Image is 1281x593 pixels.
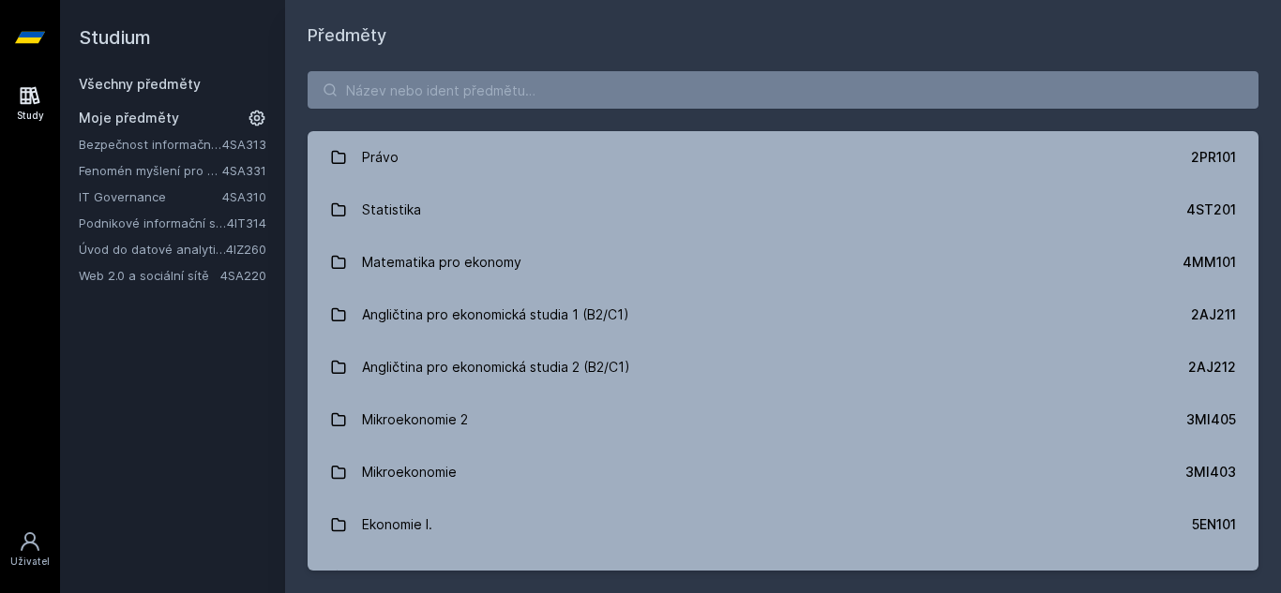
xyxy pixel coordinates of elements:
[362,453,457,491] div: Mikroekonomie
[362,139,399,176] div: Právo
[1186,410,1236,429] div: 3MI405
[362,506,432,543] div: Ekonomie I.
[226,242,266,257] a: 4IZ260
[79,240,226,259] a: Úvod do datové analytiky
[79,135,222,154] a: Bezpečnost informačních systémů
[10,555,50,569] div: Uživatel
[4,75,56,132] a: Study
[222,137,266,152] a: 4SA313
[1183,253,1236,272] div: 4MM101
[1191,305,1236,324] div: 2AJ211
[79,266,220,285] a: Web 2.0 a sociální sítě
[79,161,222,180] a: Fenomén myšlení pro manažery
[308,22,1258,49] h1: Předměty
[4,521,56,578] a: Uživatel
[308,236,1258,289] a: Matematika pro ekonomy 4MM101
[362,244,521,281] div: Matematika pro ekonomy
[362,191,421,229] div: Statistika
[1191,148,1236,167] div: 2PR101
[1188,358,1236,377] div: 2AJ212
[308,393,1258,446] a: Mikroekonomie 2 3MI405
[308,289,1258,341] a: Angličtina pro ekonomická studia 1 (B2/C1) 2AJ211
[17,109,44,123] div: Study
[1192,515,1236,534] div: 5EN101
[362,296,629,334] div: Angličtina pro ekonomická studia 1 (B2/C1)
[222,189,266,204] a: 4SA310
[220,268,266,283] a: 4SA220
[308,498,1258,551] a: Ekonomie I. 5EN101
[308,131,1258,184] a: Právo 2PR101
[79,109,179,127] span: Moje předměty
[362,401,468,438] div: Mikroekonomie 2
[1185,463,1236,482] div: 3MI403
[308,446,1258,498] a: Mikroekonomie 3MI403
[1186,200,1236,219] div: 4ST201
[222,163,266,178] a: 4SA331
[1194,568,1236,586] div: 2AJ111
[79,76,201,92] a: Všechny předměty
[308,341,1258,393] a: Angličtina pro ekonomická studia 2 (B2/C1) 2AJ212
[362,348,630,386] div: Angličtina pro ekonomická studia 2 (B2/C1)
[308,184,1258,236] a: Statistika 4ST201
[79,187,222,206] a: IT Governance
[308,71,1258,109] input: Název nebo ident předmětu…
[79,214,227,232] a: Podnikové informační systémy
[227,215,266,230] a: 4IT314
